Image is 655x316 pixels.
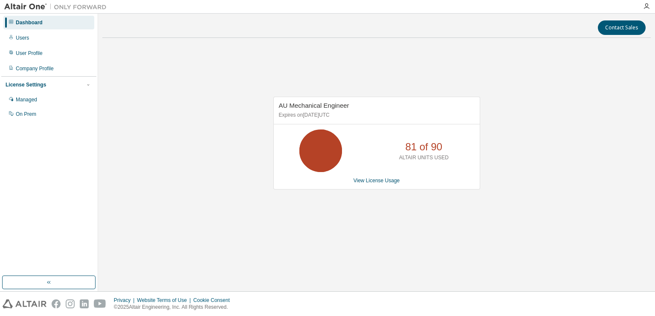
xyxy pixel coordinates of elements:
span: AU Mechanical Engineer [279,102,349,109]
button: Contact Sales [598,20,646,35]
a: View License Usage [354,178,400,184]
div: Privacy [114,297,137,304]
div: Dashboard [16,19,43,26]
div: Website Terms of Use [137,297,193,304]
div: License Settings [6,81,46,88]
div: Users [16,34,29,41]
p: © 2025 Altair Engineering, Inc. All Rights Reserved. [114,304,235,311]
img: altair_logo.svg [3,299,46,308]
p: Expires on [DATE] UTC [279,112,472,119]
p: ALTAIR UNITS USED [399,154,449,161]
div: User Profile [16,50,43,57]
img: Altair One [4,3,111,11]
img: instagram.svg [66,299,75,308]
img: facebook.svg [52,299,61,308]
div: Managed [16,96,37,103]
div: Company Profile [16,65,54,72]
p: 81 of 90 [405,140,442,154]
div: Cookie Consent [193,297,235,304]
img: youtube.svg [94,299,106,308]
img: linkedin.svg [80,299,89,308]
div: On Prem [16,111,36,118]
